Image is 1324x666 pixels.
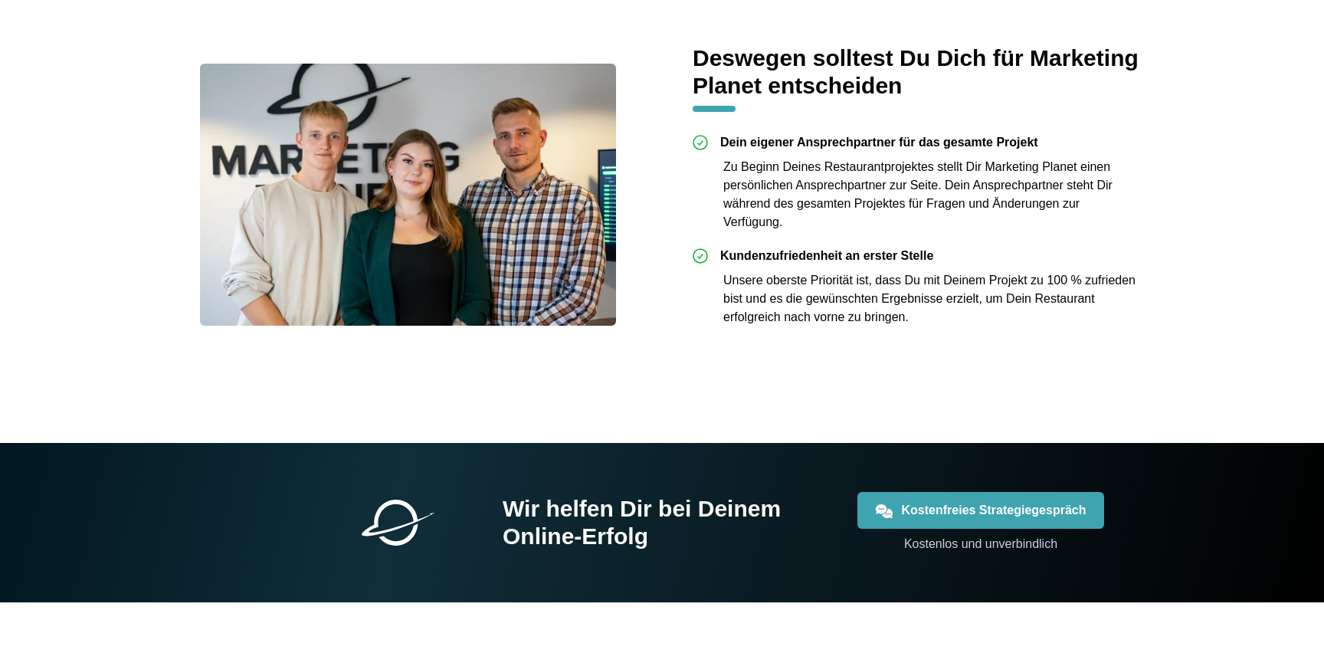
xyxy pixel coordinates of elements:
[693,247,708,265] img: Grünes Häkchen
[693,133,1140,152] div: Dein eigener Ansprechpartner für das gesamte Projekt
[693,247,1140,265] div: Kundenzufriedenheit an erster Stelle
[200,64,616,326] img: Wir sind dein Ansprechpartner für Webseiten
[693,133,708,152] img: Grünes Häkchen
[876,504,893,518] img: Chat Icon
[503,495,821,550] h3: Wir helfen Dir bei Deinem Online-Erfolg
[723,271,1140,326] p: Unsere oberste Priorität ist, dass Du mit Deinem Projekt zu 100 % zufrieden bist und es die gewün...
[693,44,1140,100] h2: Deswegen solltest Du Dich für Marketing Planet entscheiden
[857,492,1105,529] a: Kostenfreies Strategiegespräch
[362,500,435,546] img: Marketing Planet Logo
[723,158,1140,231] p: Zu Beginn Deines Restaurantprojektes stellt Dir Marketing Planet einen persönlichen Ansprechpartn...
[857,535,1105,553] p: Kostenlos und unverbindlich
